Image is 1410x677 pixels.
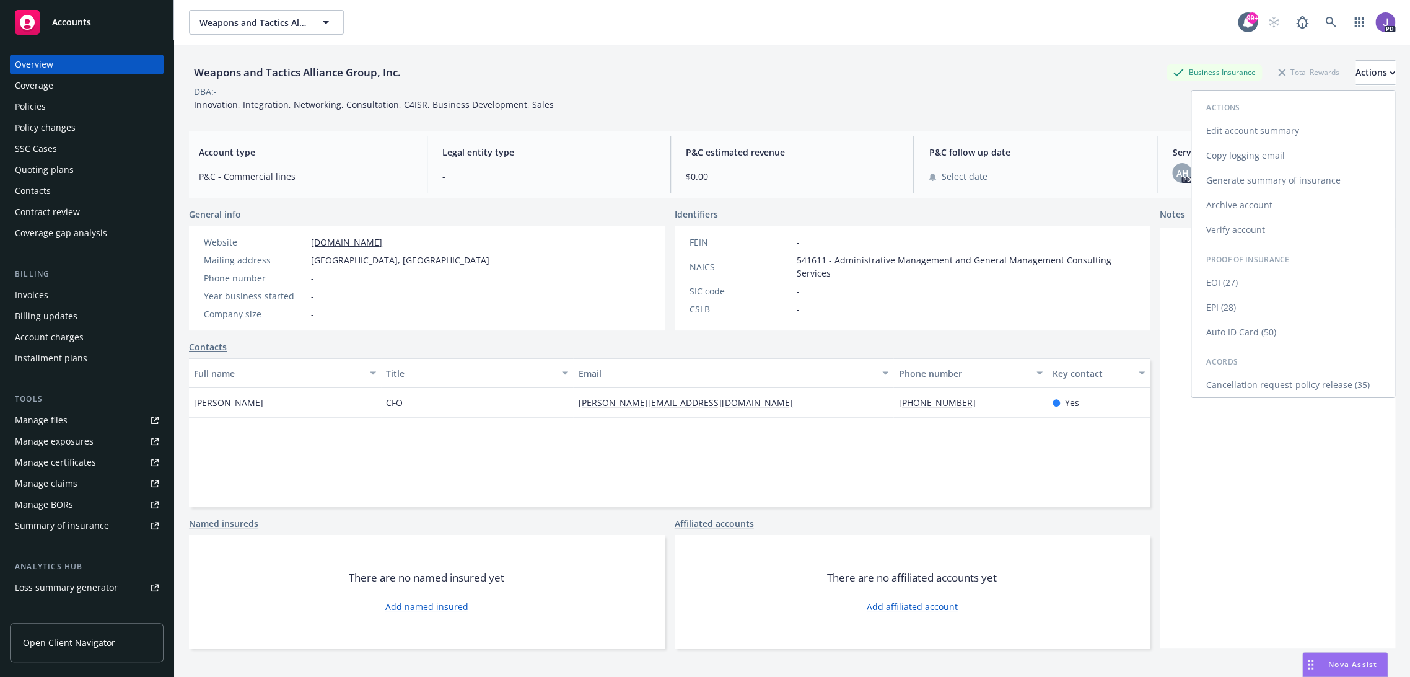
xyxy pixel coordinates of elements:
[10,410,164,430] a: Manage files
[10,495,164,515] a: Manage BORs
[690,303,792,316] div: CSLB
[929,146,1142,159] span: P&C follow up date
[10,560,164,573] div: Analytics hub
[194,367,362,380] div: Full name
[311,308,314,321] span: -
[10,5,164,40] a: Accounts
[797,285,800,298] span: -
[204,272,306,285] div: Phone number
[349,570,504,585] span: There are no named insured yet
[797,254,1136,280] span: 541611 - Administrative Management and General Management Consulting Services
[898,397,985,409] a: [PHONE_NUMBER]
[1160,208,1185,223] span: Notes
[893,358,1047,388] button: Phone number
[1065,396,1079,409] span: Yes
[189,208,241,221] span: General info
[15,431,94,451] div: Manage exposures
[690,285,792,298] div: SIC code
[1355,61,1395,84] div: Actions
[1328,659,1377,670] span: Nova Assist
[1347,10,1372,35] a: Switch app
[1272,64,1346,80] div: Total Rewards
[10,306,164,326] a: Billing updates
[573,358,893,388] button: Email
[1053,367,1131,380] div: Key contact
[311,236,382,248] a: [DOMAIN_NAME]
[675,517,754,530] a: Affiliated accounts
[797,236,800,249] span: -
[15,327,84,347] div: Account charges
[442,170,655,183] span: -
[10,268,164,280] div: Billing
[1191,168,1395,193] a: Generate summary of insurance
[189,340,227,353] a: Contacts
[386,396,403,409] span: CFO
[381,358,573,388] button: Title
[1191,320,1395,345] a: Auto ID Card (50)
[204,236,306,249] div: Website
[1302,652,1388,677] button: Nova Assist
[690,236,792,249] div: FEIN
[15,139,57,159] div: SSC Cases
[1176,167,1188,180] span: AH
[941,170,987,183] span: Select date
[1191,373,1395,397] a: Cancellation request-policy release (35)
[442,146,655,159] span: Legal entity type
[1191,295,1395,320] a: EPI (28)
[1355,60,1395,85] button: Actions
[1191,118,1395,143] a: Edit account summary
[23,636,115,649] span: Open Client Navigator
[311,254,489,267] span: [GEOGRAPHIC_DATA], [GEOGRAPHIC_DATA]
[797,303,800,316] span: -
[52,17,91,27] span: Accounts
[385,600,468,613] a: Add named insured
[1206,254,1289,265] span: Proof of Insurance
[204,254,306,267] div: Mailing address
[1172,146,1385,159] span: Servicing team
[15,160,74,180] div: Quoting plans
[10,118,164,138] a: Policy changes
[1206,102,1240,113] span: Actions
[1191,270,1395,295] a: EOI (27)
[1048,358,1150,388] button: Key contact
[15,97,46,117] div: Policies
[1167,64,1262,80] div: Business Insurance
[311,272,314,285] span: -
[15,202,80,222] div: Contract review
[194,396,263,409] span: [PERSON_NAME]
[690,260,792,273] div: NAICS
[867,600,958,613] a: Add affiliated account
[686,146,899,159] span: P&C estimated revenue
[10,285,164,305] a: Invoices
[10,453,164,472] a: Manage certificates
[10,578,164,598] a: Loss summary generator
[15,410,68,430] div: Manage files
[10,97,164,117] a: Policies
[199,16,307,29] span: Weapons and Tactics Alliance Group, Inc.
[10,474,164,493] a: Manage claims
[15,223,107,243] div: Coverage gap analysis
[15,495,73,515] div: Manage BORs
[686,170,899,183] span: $0.00
[15,285,48,305] div: Invoices
[10,431,164,451] a: Manage exposures
[15,474,77,493] div: Manage claims
[10,348,164,368] a: Installment plans
[1318,10,1343,35] a: Search
[578,367,875,380] div: Email
[15,516,109,536] div: Summary of insurance
[1261,10,1286,35] a: Start snowing
[1375,12,1395,32] img: photo
[10,139,164,159] a: SSC Cases
[10,76,164,95] a: Coverage
[15,453,96,472] div: Manage certificates
[10,516,164,536] a: Summary of insurance
[1290,10,1315,35] a: Report a Bug
[578,397,802,409] a: [PERSON_NAME][EMAIL_ADDRESS][DOMAIN_NAME]
[10,223,164,243] a: Coverage gap analysis
[199,170,412,183] span: P&C - Commercial lines
[15,76,53,95] div: Coverage
[1206,356,1238,367] span: Acords
[10,202,164,222] a: Contract review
